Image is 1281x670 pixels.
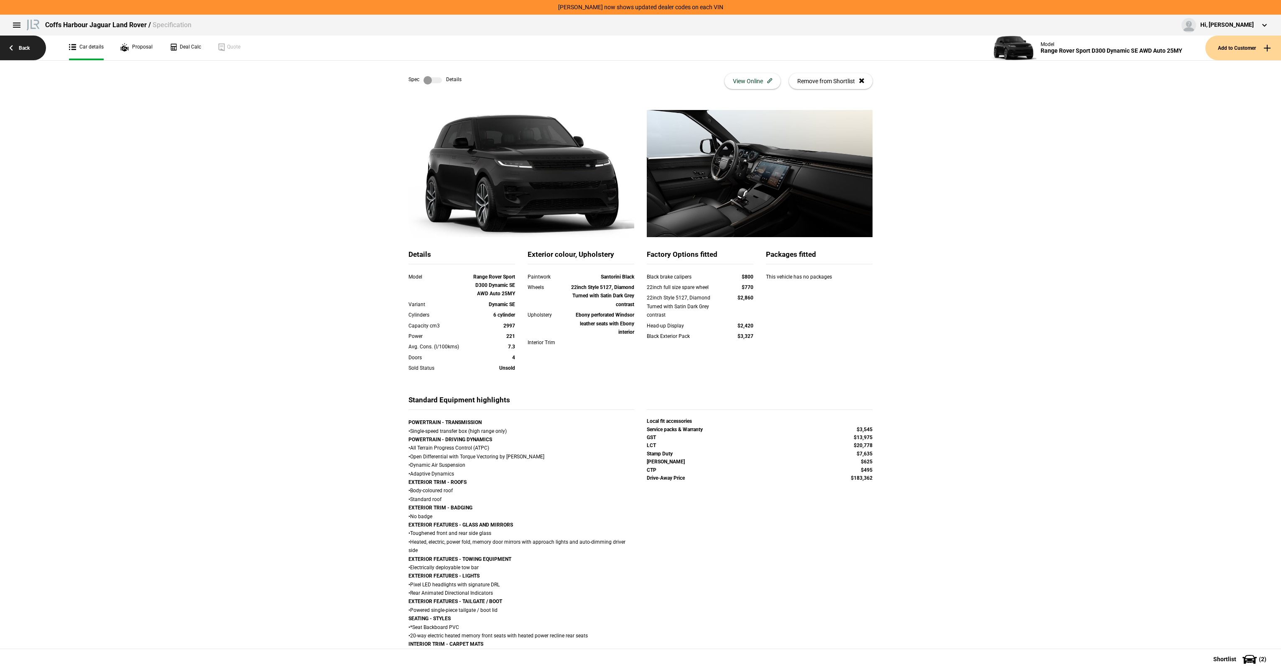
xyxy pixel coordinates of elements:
[647,467,656,473] strong: CTP
[408,505,472,511] strong: EXTERIOR TRIM - BADGING
[737,333,753,339] strong: $3,327
[742,284,753,290] strong: $770
[766,250,873,264] div: Packages fitted
[408,76,462,84] div: Spec Details
[169,36,201,60] a: Deal Calc
[408,343,472,351] div: Avg. Cons. (l/100kms)
[503,323,515,329] strong: 2997
[647,442,656,448] strong: LCT
[408,641,483,647] strong: INTERIOR TRIM - CARPET MATS
[647,427,703,432] strong: Service packs & Warranty
[647,250,753,264] div: Factory Options fitted
[725,73,781,89] button: View Online
[506,333,515,339] strong: 221
[528,311,570,319] div: Upholstery
[1205,36,1281,60] button: Add to Customer
[408,273,472,281] div: Model
[408,300,472,309] div: Variant
[408,556,511,562] strong: EXTERIOR FEATURES - TOWING EQUIPMENT
[493,312,515,318] strong: 6 cylinder
[766,273,873,289] div: This vehicle has no packages
[408,522,513,528] strong: EXTERIOR FEATURES - GLASS AND MIRRORS
[857,451,873,457] strong: $7,635
[1200,21,1254,29] div: Hi, [PERSON_NAME]
[408,479,467,485] strong: EXTERIOR TRIM - ROOFS
[857,427,873,432] strong: $3,545
[1041,41,1182,47] div: Model
[647,294,722,319] div: 22inch Style 5127, Diamond Turned with Satin Dark Grey contrast
[737,295,753,301] strong: $2,860
[120,36,153,60] a: Proposal
[571,284,634,307] strong: 22inch Style 5127, Diamond Turned with Satin Dark Grey contrast
[25,18,41,31] img: landrover.png
[737,323,753,329] strong: $2,420
[647,322,722,330] div: Head-up Display
[647,283,722,292] div: 22inch full size spare wheel
[854,442,873,448] strong: $20,778
[601,274,634,280] strong: Santorini Black
[408,311,472,319] div: Cylinders
[851,475,873,481] strong: $183,362
[408,353,472,362] div: Doors
[1201,649,1281,670] button: Shortlist(2)
[647,332,722,340] div: Black Exterior Pack
[1041,47,1182,54] div: Range Rover Sport D300 Dynamic SE AWD Auto 25MY
[528,250,634,264] div: Exterior colour, Upholstery
[647,451,673,457] strong: Stamp Duty
[69,36,104,60] a: Car details
[789,73,873,89] button: Remove from Shortlist
[528,273,570,281] div: Paintwork
[408,437,492,442] strong: POWERTRAIN - DRIVING DYNAMICS
[528,283,570,292] div: Wheels
[489,302,515,307] strong: Dynamic SE
[512,355,515,361] strong: 4
[1259,656,1266,662] span: ( 2 )
[499,365,515,371] strong: Unsold
[408,616,451,621] strong: SEATING - STYLES
[408,364,472,372] div: Sold Status
[528,338,570,347] div: Interior Trim
[408,322,472,330] div: Capacity cm3
[508,344,515,350] strong: 7.3
[408,395,634,410] div: Standard Equipment highlights
[1213,656,1236,662] span: Shortlist
[742,274,753,280] strong: $800
[647,475,685,481] strong: Drive-Away Price
[861,467,873,473] strong: $495
[473,274,515,297] strong: Range Rover Sport D300 Dynamic SE AWD Auto 25MY
[408,419,482,425] strong: POWERTRAIN - TRANSMISSION
[45,20,191,30] div: Coffs Harbour Jaguar Land Rover /
[647,273,722,281] div: Black brake calipers
[647,435,656,440] strong: GST
[408,250,515,264] div: Details
[861,459,873,465] strong: $625
[153,21,191,29] span: Specification
[647,418,692,424] strong: Local fit accessories
[576,312,634,335] strong: Ebony perforated Windsor leather seats with Ebony interior
[854,435,873,440] strong: $13,975
[408,573,480,579] strong: EXTERIOR FEATURES - LIGHTS
[408,598,502,604] strong: EXTERIOR FEATURES - TAILGATE / BOOT
[408,332,472,340] div: Power
[647,459,685,465] strong: [PERSON_NAME]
